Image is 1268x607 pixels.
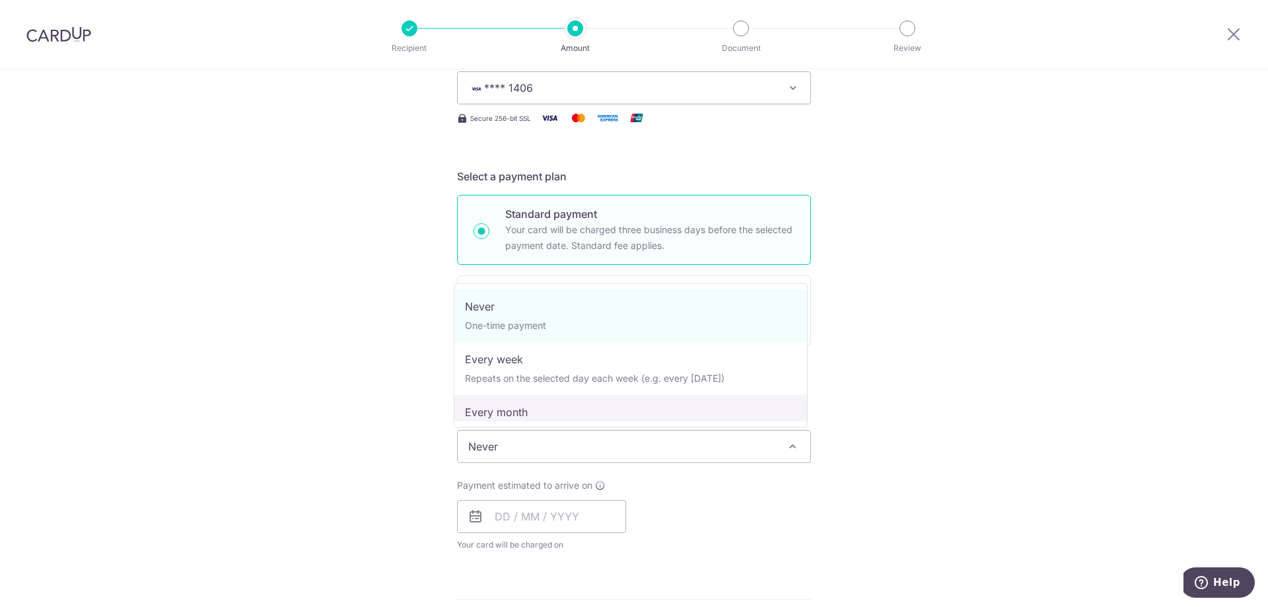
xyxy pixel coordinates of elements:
small: Repeats on the selected day each week (e.g. every [DATE]) [465,373,724,384]
p: Document [692,42,790,55]
input: DD / MM / YYYY [457,500,626,533]
span: Payment estimated to arrive on [457,479,592,492]
h5: Select a payment plan [457,168,811,184]
img: Union Pay [623,110,650,126]
p: Review [859,42,956,55]
p: Your card will be charged three business days before the selected payment date. Standard fee appl... [505,222,794,254]
p: Standard payment [505,206,794,222]
img: CardUp [26,26,91,42]
span: Your card will be charged on [457,538,626,552]
img: Visa [536,110,563,126]
img: Mastercard [565,110,592,126]
small: One-time payment [465,320,546,331]
p: Amount [526,42,624,55]
span: Never [458,431,810,462]
iframe: Opens a widget where you can find more information [1183,567,1255,600]
span: Secure 256-bit SSL [470,113,531,124]
p: Never [465,299,796,314]
img: American Express [594,110,621,126]
p: Recipient [361,42,458,55]
img: VISA [468,84,484,93]
span: Never [457,430,811,463]
p: Every month [465,404,796,420]
p: Every week [465,351,796,367]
